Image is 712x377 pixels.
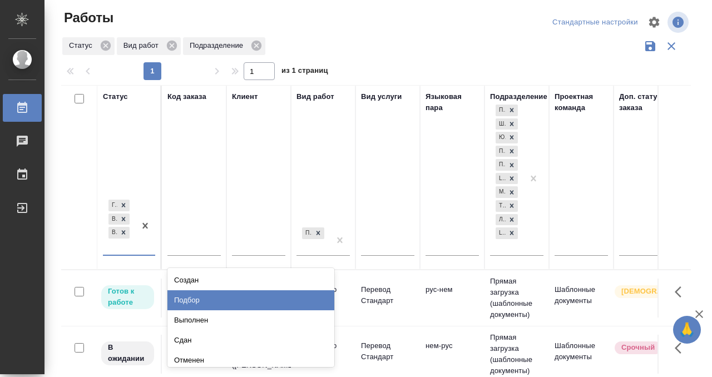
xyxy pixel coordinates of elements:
div: Медицинский [496,186,506,198]
div: Прямая загрузка (шаблонные документы), Шаблонные документы, Юридический, Проектный офис, Проектна... [495,199,519,213]
div: Прямая загрузка (шаблонные документы) [496,105,506,116]
div: Приёмка по качеству [302,227,312,239]
p: Срочный [621,342,655,353]
span: Работы [61,9,113,27]
div: Прямая загрузка (шаблонные документы), Шаблонные документы, Юридический, Проектный офис, Проектна... [495,103,519,117]
div: Клиент [232,91,258,102]
div: Код заказа [167,91,206,102]
div: Прямая загрузка (шаблонные документы), Шаблонные документы, Юридический, Проектный офис, Проектна... [495,145,519,158]
div: Языковая пара [426,91,479,113]
div: Вид работ [117,37,181,55]
div: Выполнен [167,310,334,330]
div: Создан [167,270,334,290]
button: Сохранить фильтры [640,36,661,57]
td: Шаблонные документы [549,335,614,374]
div: Вид услуги [361,91,402,102]
div: Приёмка по качеству [301,226,325,240]
div: Готов к работе [108,200,117,211]
div: Отменен [167,350,334,370]
div: Прямая загрузка (шаблонные документы), Шаблонные документы, Юридический, Проектный офис, Проектна... [495,185,519,199]
div: В ожидании [108,227,117,239]
p: Подразделение [190,40,247,51]
div: Сдан [167,330,334,350]
div: LocQA [496,227,506,239]
div: Шаблонные документы [496,118,506,130]
td: Шаблонные документы [549,279,614,318]
p: Перевод Стандарт [361,284,414,306]
button: 🙏 [673,316,701,344]
p: Статус [69,40,96,51]
div: Прямая загрузка (шаблонные документы), Шаблонные документы, Юридический, Проектный офис, Проектна... [495,131,519,145]
div: LegalQA [496,173,506,185]
div: Подбор [167,290,334,310]
span: 🙏 [678,318,696,341]
div: Подразделение [490,91,547,102]
button: Здесь прячутся важные кнопки [668,335,695,361]
div: Исполнитель назначен, приступать к работе пока рано [100,340,155,366]
div: Прямая загрузка (шаблонные документы), Шаблонные документы, Юридический, Проектный офис, Проектна... [495,117,519,131]
p: [DEMOGRAPHIC_DATA] [621,286,677,297]
span: из 1 страниц [281,64,328,80]
div: Исполнитель может приступить к работе [100,284,155,310]
p: Готов к работе [108,286,147,308]
div: Проектный офис [496,146,506,157]
div: Статус [103,91,128,102]
div: Прямая загрузка (шаблонные документы), Шаблонные документы, Юридический, Проектный офис, Проектна... [495,158,519,172]
div: split button [550,14,641,31]
span: Настроить таблицу [641,9,667,36]
div: В работе [108,214,117,225]
td: нем-рус [420,335,484,374]
td: рус-нем [420,279,484,318]
td: Прямая загрузка (шаблонные документы) [484,270,549,326]
div: Прямая загрузка (шаблонные документы), Шаблонные документы, Юридический, Проектный офис, Проектна... [495,213,519,227]
div: Локализация [496,214,506,226]
div: Технический [496,200,506,212]
div: Вид работ [296,91,334,102]
span: Посмотреть информацию [667,12,691,33]
button: Здесь прячутся важные кнопки [668,279,695,305]
div: Доп. статус заказа [619,91,678,113]
div: Подразделение [183,37,265,55]
p: В ожидании [108,342,147,364]
p: Вид работ [123,40,162,51]
p: Перевод Стандарт [361,340,414,363]
div: Прямая загрузка (шаблонные документы), Шаблонные документы, Юридический, Проектный офис, Проектна... [495,172,519,186]
button: Сбросить фильтры [661,36,682,57]
div: Прямая загрузка (шаблонные документы), Шаблонные документы, Юридический, Проектный офис, Проектна... [495,226,519,240]
div: Статус [62,37,115,55]
div: Проектная команда [555,91,608,113]
div: Проектная группа [496,159,506,171]
div: Юридический [496,132,506,143]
